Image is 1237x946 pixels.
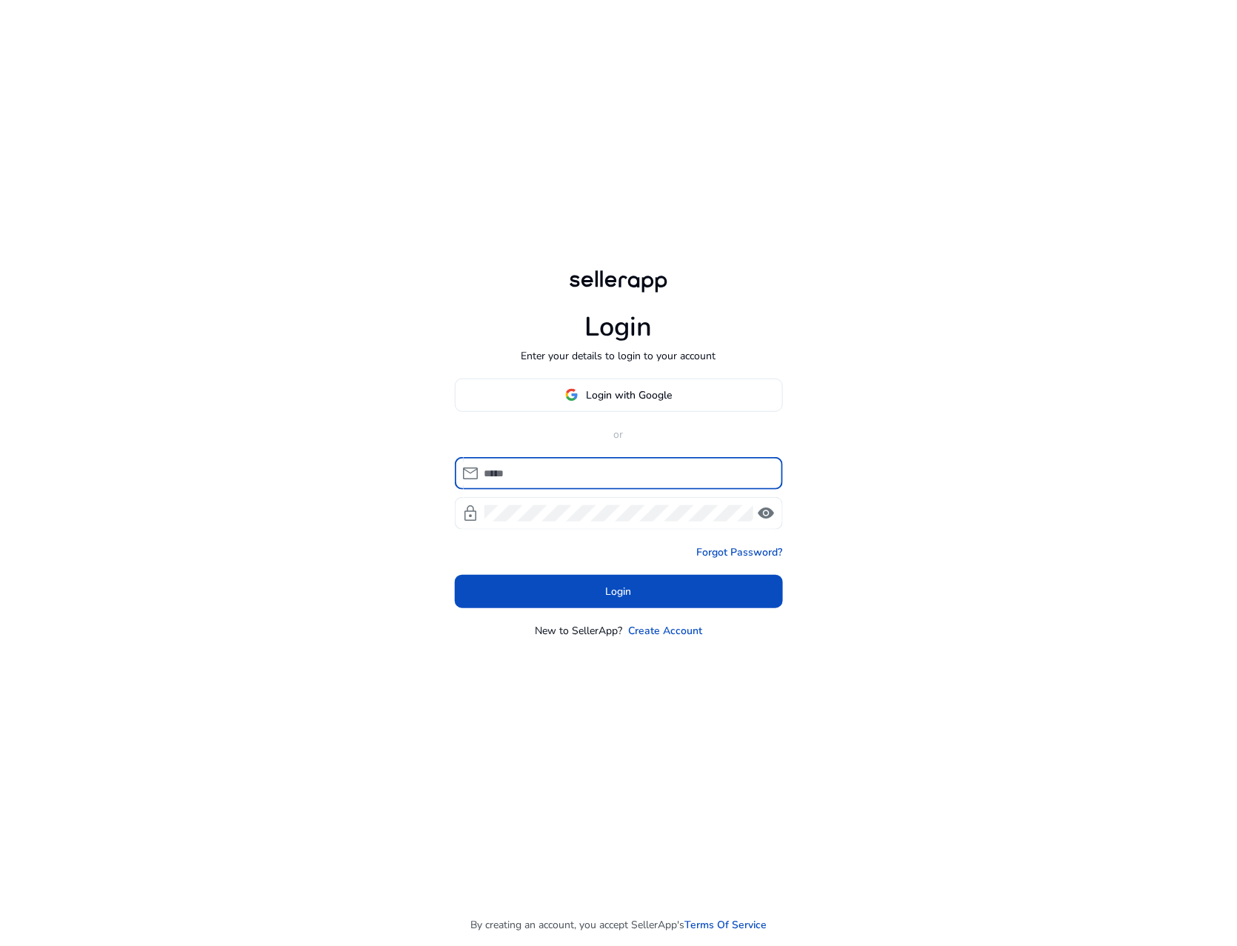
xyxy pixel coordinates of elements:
p: New to SellerApp? [535,623,622,639]
span: lock [462,504,480,522]
span: visibility [758,504,776,522]
a: Create Account [628,623,702,639]
span: mail [462,464,480,482]
span: Login with Google [586,387,672,403]
a: Terms Of Service [684,917,767,933]
p: Enter your details to login to your account [521,348,716,364]
a: Forgot Password? [697,544,783,560]
img: google-logo.svg [565,388,579,402]
h1: Login [585,311,653,343]
p: or [455,427,783,442]
button: Login [455,575,783,608]
span: Login [606,584,632,599]
button: Login with Google [455,379,783,412]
